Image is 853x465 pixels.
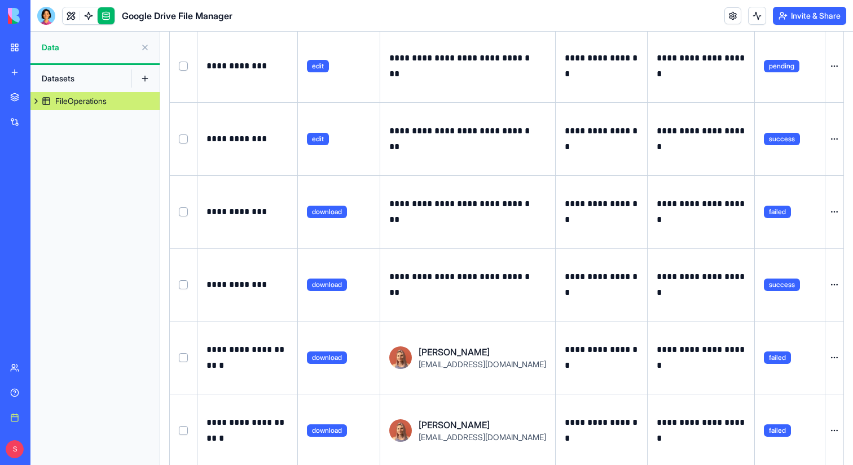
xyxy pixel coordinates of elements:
a: FileOperations [30,92,160,110]
img: Marina_gj5dtt.jpg [389,419,412,442]
div: Datasets [36,69,126,88]
span: download [307,424,347,437]
span: [PERSON_NAME] [419,345,490,359]
button: Select row [179,280,188,289]
span: S [6,440,24,458]
h1: Google Drive File Manager [122,9,232,23]
span: edit [307,133,329,145]
span: download [307,206,347,218]
button: Select row [179,134,188,144]
span: [EMAIL_ADDRESS][DOMAIN_NAME] [419,432,546,442]
button: Invite & Share [773,7,846,25]
span: failed [764,351,791,364]
span: [PERSON_NAME] [419,418,490,432]
button: Select row [179,353,188,362]
button: Select row [179,62,188,71]
button: Select row [179,207,188,216]
span: failed [764,206,791,218]
span: Data [42,42,136,53]
span: success [764,133,800,145]
img: logo [8,8,78,24]
span: failed [764,424,791,437]
img: Marina_gj5dtt.jpg [389,346,412,369]
span: download [307,279,347,291]
span: success [764,279,800,291]
button: Select row [179,426,188,435]
span: [EMAIL_ADDRESS][DOMAIN_NAME] [419,359,546,369]
span: edit [307,60,329,72]
span: pending [764,60,799,72]
div: FileOperations [55,95,107,107]
span: download [307,351,347,364]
